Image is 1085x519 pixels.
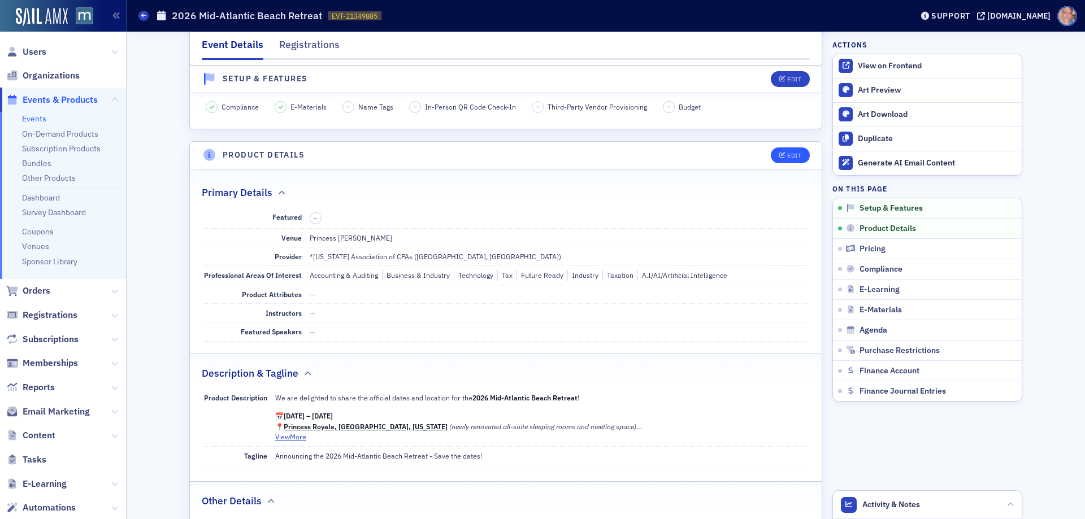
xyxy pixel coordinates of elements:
[22,241,49,251] a: Venues
[202,366,298,381] h2: Description & Tagline
[517,270,563,280] div: Future Ready
[6,69,80,82] a: Organizations
[382,270,450,280] div: Business & Industry
[275,392,808,403] p: We are delighted to share the official dates and location for the !
[860,285,900,295] span: E-Learning
[23,478,67,490] span: E-Learning
[6,381,55,394] a: Reports
[275,411,808,431] p: 📅 📍
[275,431,306,442] button: ViewMore
[332,11,377,21] span: EVT-21349885
[787,76,801,82] div: Edit
[862,499,920,511] span: Activity & Notes
[667,103,671,111] span: –
[22,226,54,237] a: Coupons
[22,173,76,183] a: Other Products
[833,54,1022,78] a: View on Frontend
[310,308,315,317] span: —
[536,103,540,111] span: –
[310,327,315,336] span: —
[6,501,76,514] a: Automations
[172,9,322,23] h1: 2026 Mid-Atlantic Beach Retreat
[347,103,350,111] span: –
[637,270,727,280] div: A.I/AI/Artificial Intelligence
[787,152,801,159] div: Edit
[858,61,1016,71] div: View on Frontend
[771,71,810,87] button: Edit
[858,134,1016,144] div: Duplicate
[23,46,46,58] span: Users
[16,8,68,26] img: SailAMX
[275,252,302,261] span: Provider
[22,207,86,217] a: Survey Dashboard
[23,381,55,394] span: Reports
[858,110,1016,120] div: Art Download
[6,405,90,418] a: Email Marketing
[242,290,302,299] span: Product Attributes
[679,102,701,112] span: Budget
[202,185,272,200] h2: Primary Details
[68,7,93,27] a: View Homepage
[23,501,76,514] span: Automations
[6,478,67,490] a: E-Learning
[284,411,333,420] strong: [DATE] – [DATE]
[310,270,378,280] div: Accounting & Auditing
[833,151,1022,175] button: Generate AI Email Content
[272,212,302,221] span: Featured
[204,393,267,402] span: Product Description
[6,333,79,346] a: Subscriptions
[22,256,77,267] a: Sponsor Library
[358,102,393,112] span: Name Tags
[472,393,578,402] strong: 2026 Mid-Atlantic Beach Retreat
[284,422,448,431] strong: Princess Royale, [GEOGRAPHIC_DATA], [US_STATE]
[425,102,516,112] span: In-Person QR Code Check-In
[310,233,392,242] span: Princess [PERSON_NAME]
[454,270,493,280] div: Technology
[244,451,267,460] span: Tagline
[833,102,1022,127] a: Art Download
[22,158,51,168] a: Bundles
[223,73,307,85] h4: Setup & Features
[6,357,78,369] a: Memberships
[860,203,923,213] span: Setup & Features
[548,102,647,112] span: Third-Party Vendor Provisioning
[860,264,902,274] span: Compliance
[204,271,302,280] span: Professional Areas Of Interest
[275,447,808,465] dd: Announcing the 2026 Mid-Atlantic Beach Retreat - Save the dates!
[314,214,317,222] span: –
[23,357,78,369] span: Memberships
[6,453,46,466] a: Tasks
[858,158,1016,168] div: Generate AI Email Content
[832,40,867,50] h4: Actions
[860,346,940,356] span: Purchase Restrictions
[23,453,46,466] span: Tasks
[22,129,98,139] a: On-Demand Products
[497,270,513,280] div: Tax
[281,233,302,242] span: Venue
[266,308,302,317] span: Instructors
[241,327,302,336] span: Featured Speakers
[832,184,1022,194] h4: On this page
[833,127,1022,151] button: Duplicate
[860,244,886,254] span: Pricing
[860,325,887,335] span: Agenda
[977,12,1054,20] button: [DOMAIN_NAME]
[567,270,598,280] div: Industry
[1057,6,1077,26] span: Profile
[858,85,1016,95] div: Art Preview
[222,102,259,112] span: Compliance
[23,309,77,321] span: Registrations
[290,102,327,112] span: E-Materials
[202,37,263,60] div: Event Details
[833,78,1022,102] a: Art Preview
[23,429,55,442] span: Content
[22,193,60,203] a: Dashboard
[987,11,1051,21] div: [DOMAIN_NAME]
[6,94,98,106] a: Events & Products
[202,494,262,508] h2: Other Details
[279,37,340,58] div: Registrations
[223,149,305,161] h4: Product Details
[6,429,55,442] a: Content
[22,114,46,124] a: Events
